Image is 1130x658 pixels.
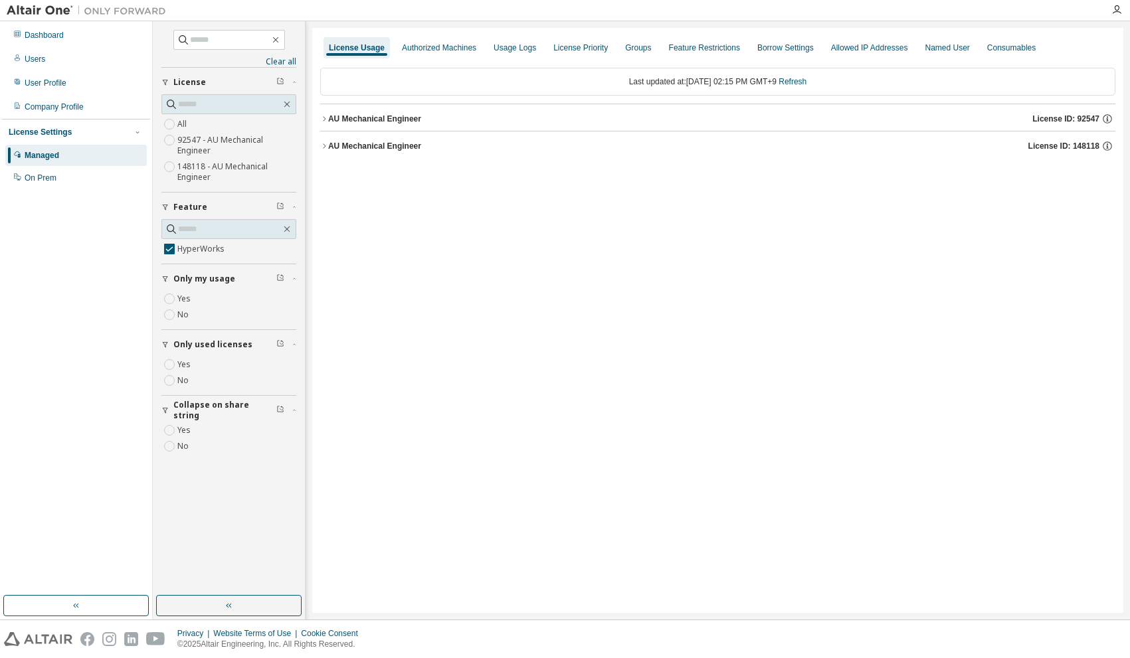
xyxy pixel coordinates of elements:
[301,628,365,639] div: Cookie Consent
[177,291,193,307] label: Yes
[177,422,193,438] label: Yes
[177,438,191,454] label: No
[625,42,651,53] div: Groups
[1028,141,1099,151] span: License ID: 148118
[25,30,64,41] div: Dashboard
[173,274,235,284] span: Only my usage
[276,202,284,212] span: Clear filter
[25,102,84,112] div: Company Profile
[173,339,252,350] span: Only used licenses
[173,77,206,88] span: License
[25,54,45,64] div: Users
[1032,114,1099,124] span: License ID: 92547
[276,405,284,416] span: Clear filter
[25,78,66,88] div: User Profile
[402,42,476,53] div: Authorized Machines
[9,127,72,137] div: License Settings
[161,396,296,425] button: Collapse on share string
[831,42,908,53] div: Allowed IP Addresses
[161,193,296,222] button: Feature
[987,42,1036,53] div: Consumables
[329,42,385,53] div: License Usage
[276,339,284,350] span: Clear filter
[177,639,366,650] p: © 2025 Altair Engineering, Inc. All Rights Reserved.
[669,42,740,53] div: Feature Restrictions
[320,131,1115,161] button: AU Mechanical EngineerLicense ID: 148118
[80,632,94,646] img: facebook.svg
[177,372,191,388] label: No
[173,400,276,421] span: Collapse on share string
[177,159,296,185] label: 148118 - AU Mechanical Engineer
[177,357,193,372] label: Yes
[213,628,301,639] div: Website Terms of Use
[276,77,284,88] span: Clear filter
[328,114,421,124] div: AU Mechanical Engineer
[177,241,227,257] label: HyperWorks
[320,104,1115,133] button: AU Mechanical EngineerLicense ID: 92547
[925,42,969,53] div: Named User
[161,56,296,67] a: Clear all
[328,141,421,151] div: AU Mechanical Engineer
[320,68,1115,96] div: Last updated at: [DATE] 02:15 PM GMT+9
[173,202,207,212] span: Feature
[7,4,173,17] img: Altair One
[177,307,191,323] label: No
[276,274,284,284] span: Clear filter
[4,632,72,646] img: altair_logo.svg
[25,150,59,161] div: Managed
[494,42,536,53] div: Usage Logs
[177,132,296,159] label: 92547 - AU Mechanical Engineer
[161,330,296,359] button: Only used licenses
[757,42,814,53] div: Borrow Settings
[25,173,56,183] div: On Prem
[779,77,806,86] a: Refresh
[161,264,296,293] button: Only my usage
[161,68,296,97] button: License
[177,628,213,639] div: Privacy
[124,632,138,646] img: linkedin.svg
[553,42,608,53] div: License Priority
[102,632,116,646] img: instagram.svg
[146,632,165,646] img: youtube.svg
[177,116,189,132] label: All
